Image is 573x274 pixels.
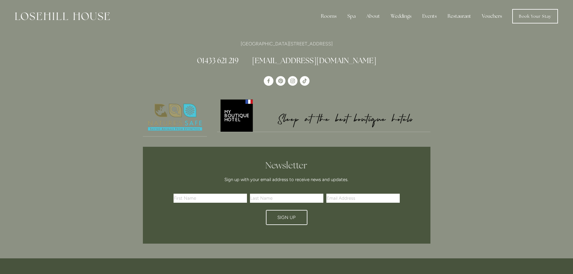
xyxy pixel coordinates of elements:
div: Restaurant [443,10,476,22]
div: Spa [343,10,360,22]
a: Vouchers [477,10,507,22]
span: Sign Up [277,215,296,220]
a: [EMAIL_ADDRESS][DOMAIN_NAME] [252,56,376,65]
img: My Boutique Hotel - Logo [217,98,430,132]
a: Instagram [288,76,297,86]
a: 01433 621 219 [197,56,239,65]
img: Nature's Safe - Logo [143,98,207,136]
input: First Name [174,194,247,203]
img: Losehill House [15,12,110,20]
button: Sign Up [266,210,307,225]
a: Book Your Stay [512,9,558,23]
p: Sign up with your email address to receive news and updates. [176,176,398,183]
input: Email Address [326,194,400,203]
div: About [362,10,385,22]
a: Losehill House Hotel & Spa [264,76,273,86]
p: [GEOGRAPHIC_DATA][STREET_ADDRESS] [143,40,430,48]
a: TikTok [300,76,310,86]
div: Rooms [316,10,341,22]
div: Events [417,10,442,22]
div: Weddings [386,10,416,22]
h2: Newsletter [176,160,398,171]
a: Pinterest [276,76,285,86]
input: Last Name [250,194,323,203]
